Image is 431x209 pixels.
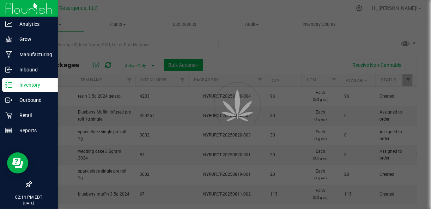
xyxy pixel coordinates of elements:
p: 02:14 PM EDT [3,194,55,201]
inline-svg: Reports [5,127,12,134]
p: Outbound [12,96,55,104]
inline-svg: Analytics [5,21,12,28]
p: Analytics [12,20,55,28]
p: Retail [12,111,55,120]
p: [DATE] [3,201,55,206]
inline-svg: Inbound [5,66,12,73]
inline-svg: Grow [5,36,12,43]
inline-svg: Outbound [5,97,12,104]
p: Inventory [12,81,55,89]
inline-svg: Retail [5,112,12,119]
p: Grow [12,35,55,43]
inline-svg: Inventory [5,81,12,88]
p: Inbound [12,65,55,74]
inline-svg: Manufacturing [5,51,12,58]
p: Reports [12,126,55,135]
iframe: Resource center [7,152,28,174]
p: Manufacturing [12,50,55,59]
